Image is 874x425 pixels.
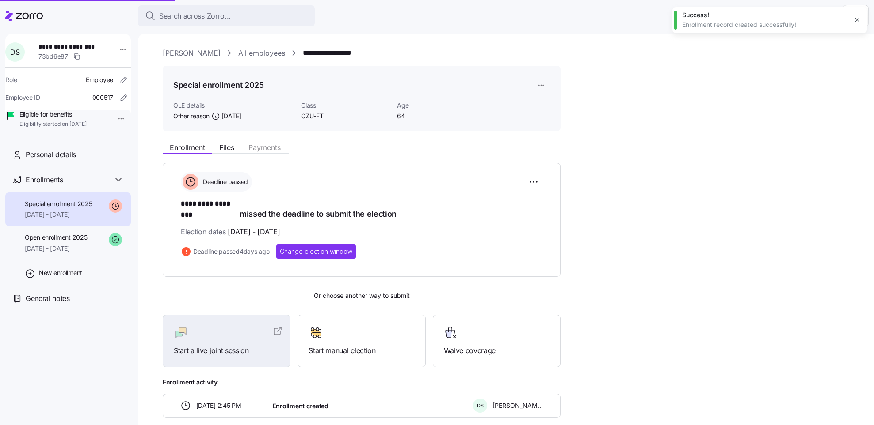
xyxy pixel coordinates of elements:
[163,48,221,59] a: [PERSON_NAME]
[5,75,17,84] span: Role
[219,144,234,151] span: Files
[173,101,294,110] span: QLE details
[397,101,486,110] span: Age
[163,378,561,387] span: Enrollment activity
[276,244,356,259] button: Change election window
[86,75,113,84] span: Employee
[280,247,352,256] span: Change election window
[173,79,264,90] h1: Special enrollment 2025
[25,199,92,208] span: Special enrollment 2025
[200,177,248,186] span: Deadline passed
[26,174,63,185] span: Enrollments
[477,403,484,408] span: D S
[181,199,542,219] h1: missed the deadline to submit the election
[444,345,550,356] span: Waive coverage
[25,233,87,242] span: Open enrollment 2025
[492,401,543,410] span: [PERSON_NAME]
[181,226,280,237] span: Election dates
[38,52,68,61] span: 73bd6e87
[221,112,241,120] span: [DATE]
[397,112,486,120] span: 64
[19,110,87,119] span: Eligible for benefits
[273,402,328,410] span: Enrollment created
[196,401,241,410] span: [DATE] 2:45 PM
[170,144,205,151] span: Enrollment
[248,144,281,151] span: Payments
[228,226,280,237] span: [DATE] - [DATE]
[10,49,19,56] span: D S
[19,120,87,128] span: Eligibility started on [DATE]
[138,5,315,26] button: Search across Zorro...
[26,149,76,160] span: Personal details
[193,247,269,256] span: Deadline passed 4 days ago
[238,48,285,59] a: All employees
[159,11,231,22] span: Search across Zorro...
[682,11,847,19] div: Success!
[39,268,82,277] span: New enrollment
[25,244,87,253] span: [DATE] - [DATE]
[174,345,279,356] span: Start a live joint session
[163,291,561,301] span: Or choose another way to submit
[5,93,40,102] span: Employee ID
[301,112,390,120] span: CZU-FT
[92,93,113,102] span: 000517
[682,20,847,29] div: Enrollment record created successfully!
[26,293,70,304] span: General notes
[301,101,390,110] span: Class
[309,345,414,356] span: Start manual election
[173,112,241,120] span: Other reason ,
[25,210,92,219] span: [DATE] - [DATE]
